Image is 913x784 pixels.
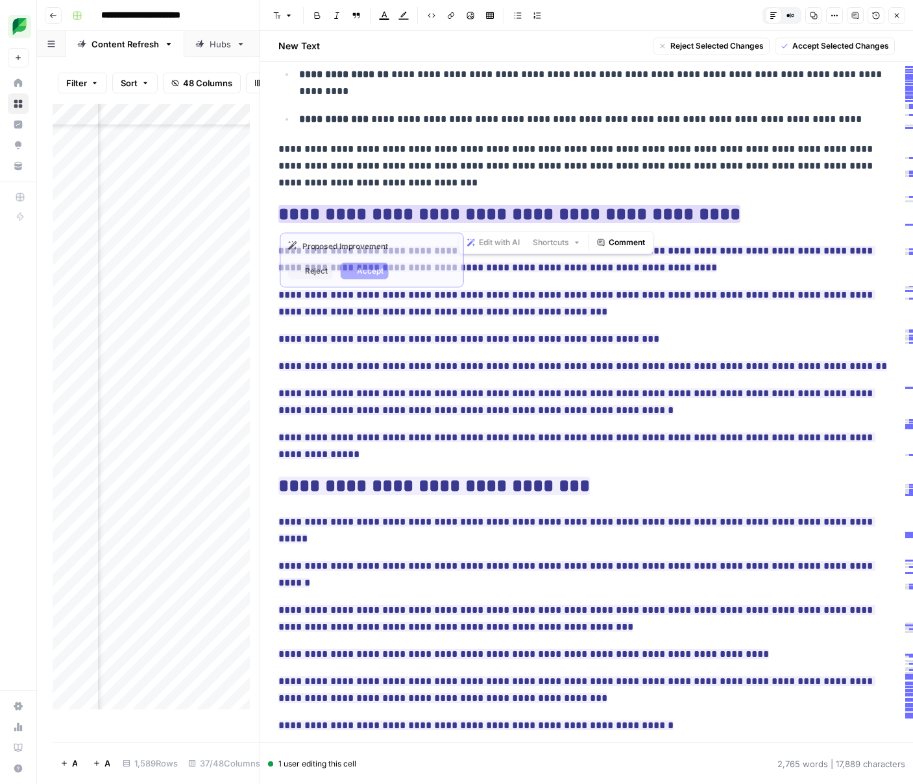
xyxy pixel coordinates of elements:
div: 1,589 Rows [117,753,183,774]
button: Sort [112,73,158,93]
a: Home [8,73,29,93]
button: Help + Support [8,758,29,779]
span: 48 Columns [183,77,232,89]
span: Filter [66,77,87,89]
h2: New Text [278,40,320,53]
a: Usage [8,717,29,737]
button: Shortcuts [528,234,586,251]
span: Sort [121,77,138,89]
div: Content Refresh [91,38,159,51]
span: Reject Selected Changes [670,40,764,52]
a: Settings [8,696,29,717]
span: Edit with AI [479,237,520,248]
button: 48 Columns [163,73,241,93]
span: Shortcuts [533,237,569,248]
a: Insights [8,114,29,135]
a: Opportunities [8,135,29,156]
button: Add Row [53,753,85,774]
button: Edit with AI [462,234,525,251]
span: Add Row [72,757,77,770]
a: Content Refresh [66,31,184,57]
a: Hubs [184,31,256,57]
span: Comment [609,237,645,248]
div: 37/48 Columns [183,753,280,774]
button: Reject Selected Changes [653,38,770,54]
img: SproutSocial Logo [8,15,31,38]
span: Accept Selected Changes [792,40,889,52]
div: 1 user editing this cell [268,758,356,770]
button: Filter [58,73,107,93]
a: Learning Hub [8,737,29,758]
span: Add 10 Rows [104,757,110,770]
div: 2,765 words | 17,889 characters [777,757,905,770]
a: Browse [8,93,29,114]
button: Accept Selected Changes [775,38,895,54]
button: Add 10 Rows [85,753,117,774]
div: Hubs [210,38,231,51]
button: Workspace: SproutSocial [8,10,29,43]
a: Your Data [8,156,29,176]
button: Comment [592,234,650,251]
